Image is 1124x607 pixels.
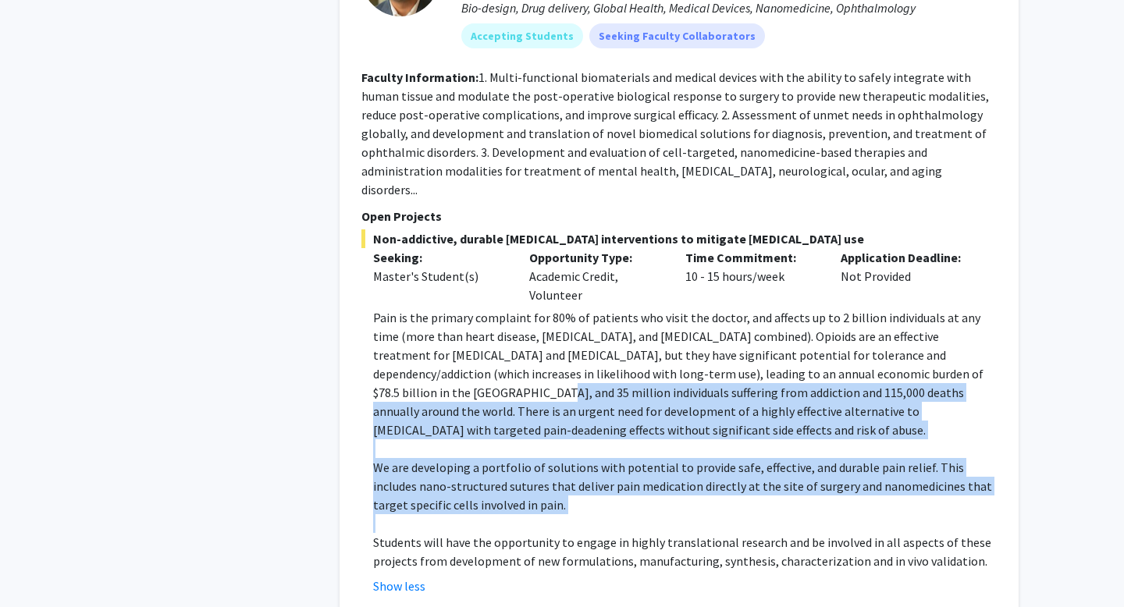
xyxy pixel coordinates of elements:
p: Pain is the primary complaint for 80% of patients who visit the doctor, and affects up to 2 billi... [373,308,997,439]
p: Students will have the opportunity to engage in highly translational research and be involved in ... [373,533,997,570]
p: Open Projects [361,207,997,225]
div: Not Provided [829,248,985,304]
mat-chip: Accepting Students [461,23,583,48]
fg-read-more: 1. Multi-functional biomaterials and medical devices with the ability to safely integrate with hu... [361,69,989,197]
p: Time Commitment: [685,248,818,267]
div: Academic Credit, Volunteer [518,248,674,304]
p: Seeking: [373,248,506,267]
button: Show less [373,577,425,595]
div: 10 - 15 hours/week [674,248,830,304]
p: Opportunity Type: [529,248,662,267]
p: Application Deadline: [841,248,973,267]
mat-chip: Seeking Faculty Collaborators [589,23,765,48]
iframe: Chat [12,537,66,595]
span: Non-addictive, durable [MEDICAL_DATA] interventions to mitigate [MEDICAL_DATA] use [361,229,997,248]
b: Faculty Information: [361,69,478,85]
div: Master's Student(s) [373,267,506,286]
p: We are developing a portfolio of solutions with potential to provide safe, effective, and durable... [373,458,997,514]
